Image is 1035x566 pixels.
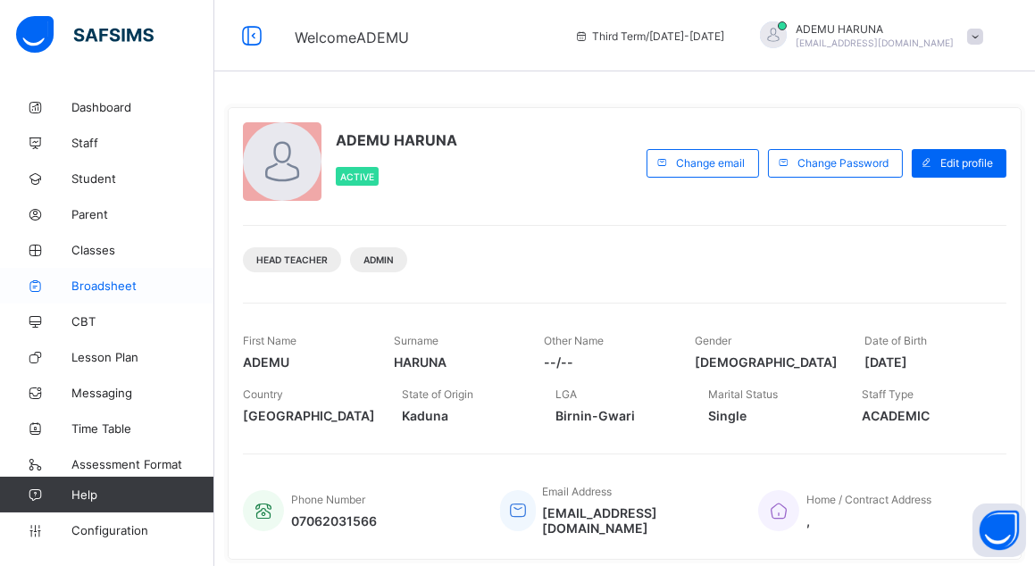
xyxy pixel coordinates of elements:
[71,523,213,537] span: Configuration
[71,243,214,257] span: Classes
[71,314,214,329] span: CBT
[340,171,374,182] span: Active
[796,22,954,36] span: ADEMU HARUNA
[806,493,931,506] span: Home / Contract Address
[695,354,838,370] span: [DEMOGRAPHIC_DATA]
[676,156,745,170] span: Change email
[295,29,409,46] span: Welcome ADEMU
[291,493,365,506] span: Phone Number
[71,136,214,150] span: Staff
[864,334,927,347] span: Date of Birth
[862,408,989,423] span: ACADEMIC
[71,171,214,186] span: Student
[243,354,367,370] span: ADEMU
[71,350,214,364] span: Lesson Plan
[940,156,993,170] span: Edit profile
[862,387,914,401] span: Staff Type
[555,387,577,401] span: LGA
[71,421,214,436] span: Time Table
[71,487,213,502] span: Help
[545,334,605,347] span: Other Name
[742,21,992,51] div: ADEMUHARUNA
[709,387,779,401] span: Marital Status
[972,504,1026,557] button: Open asap
[543,485,613,498] span: Email Address
[363,254,394,265] span: Admin
[16,16,154,54] img: safsims
[243,408,375,423] span: [GEOGRAPHIC_DATA]
[695,334,731,347] span: Gender
[71,207,214,221] span: Parent
[402,408,529,423] span: Kaduna
[71,457,214,471] span: Assessment Format
[806,513,931,529] span: ,
[543,505,731,536] span: [EMAIL_ADDRESS][DOMAIN_NAME]
[336,131,457,149] span: ADEMU HARUNA
[394,354,518,370] span: HARUNA
[796,37,954,48] span: [EMAIL_ADDRESS][DOMAIN_NAME]
[864,354,989,370] span: [DATE]
[545,354,669,370] span: --/--
[71,279,214,293] span: Broadsheet
[71,100,214,114] span: Dashboard
[574,29,724,43] span: session/term information
[394,334,438,347] span: Surname
[71,386,214,400] span: Messaging
[243,387,283,401] span: Country
[291,513,377,529] span: 07062031566
[797,156,889,170] span: Change Password
[243,334,296,347] span: First Name
[709,408,836,423] span: Single
[256,254,328,265] span: Head Teacher
[555,408,682,423] span: Birnin-Gwari
[402,387,473,401] span: State of Origin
